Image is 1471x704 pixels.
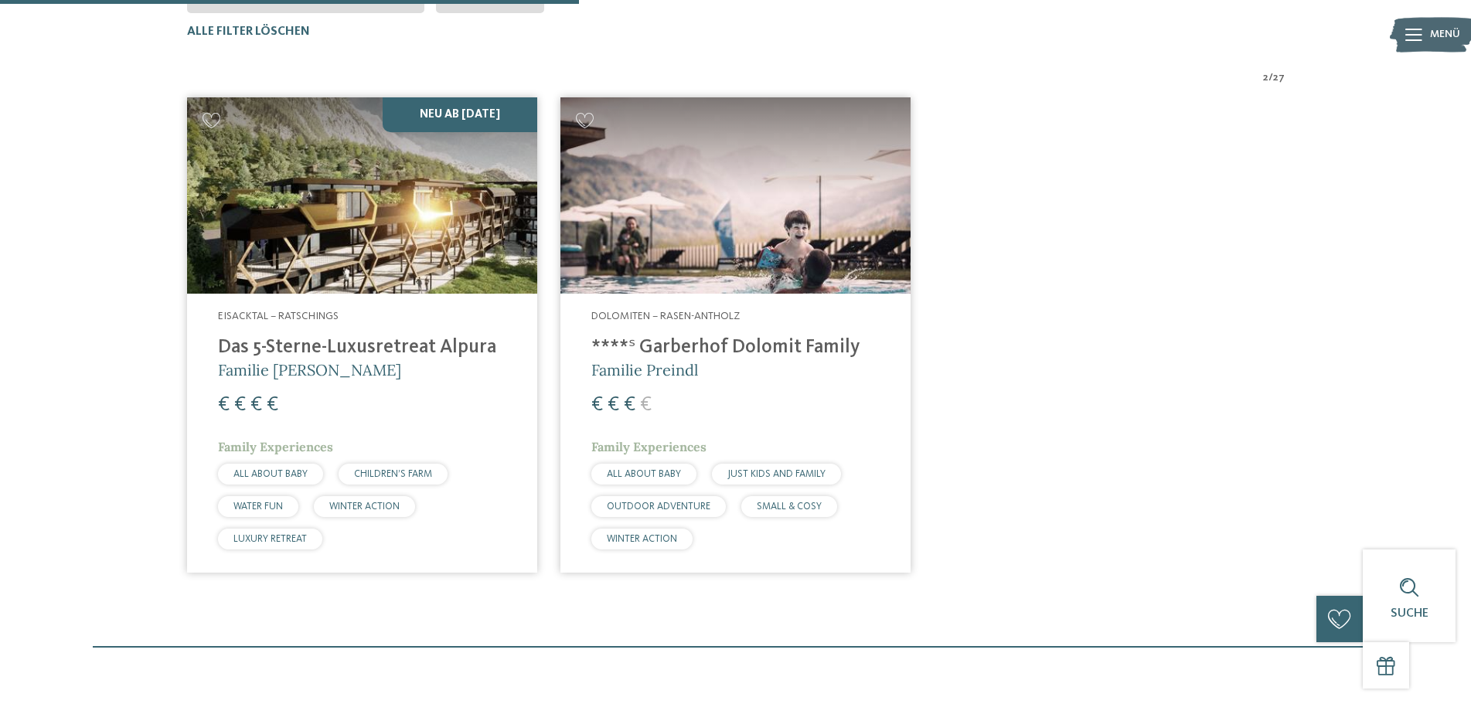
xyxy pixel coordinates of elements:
[233,502,283,512] span: WATER FUN
[607,469,681,479] span: ALL ABOUT BABY
[1263,70,1268,86] span: 2
[218,439,333,454] span: Family Experiences
[607,534,677,544] span: WINTER ACTION
[591,311,740,321] span: Dolomiten – Rasen-Antholz
[560,97,911,573] a: Familienhotels gesucht? Hier findet ihr die besten! Dolomiten – Rasen-Antholz ****ˢ Garberhof Dol...
[354,469,432,479] span: CHILDREN’S FARM
[591,395,603,415] span: €
[757,502,822,512] span: SMALL & COSY
[1391,607,1428,620] span: Suche
[187,97,537,573] a: Familienhotels gesucht? Hier findet ihr die besten! Neu ab [DATE] Eisacktal – Ratschings Das 5-St...
[233,534,307,544] span: LUXURY RETREAT
[591,439,707,454] span: Family Experiences
[591,336,880,359] h4: ****ˢ Garberhof Dolomit Family
[1268,70,1273,86] span: /
[233,469,308,479] span: ALL ABOUT BABY
[234,395,246,415] span: €
[218,395,230,415] span: €
[591,360,698,379] span: Familie Preindl
[187,26,310,38] span: Alle Filter löschen
[608,395,619,415] span: €
[218,336,506,359] h4: Das 5-Sterne-Luxusretreat Alpura
[560,97,911,294] img: Familienhotels gesucht? Hier findet ihr die besten!
[250,395,262,415] span: €
[218,311,339,321] span: Eisacktal – Ratschings
[1273,70,1285,86] span: 27
[607,502,710,512] span: OUTDOOR ADVENTURE
[218,360,401,379] span: Familie [PERSON_NAME]
[640,395,652,415] span: €
[267,395,278,415] span: €
[187,97,537,294] img: Familienhotels gesucht? Hier findet ihr die besten!
[329,502,400,512] span: WINTER ACTION
[727,469,826,479] span: JUST KIDS AND FAMILY
[624,395,635,415] span: €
